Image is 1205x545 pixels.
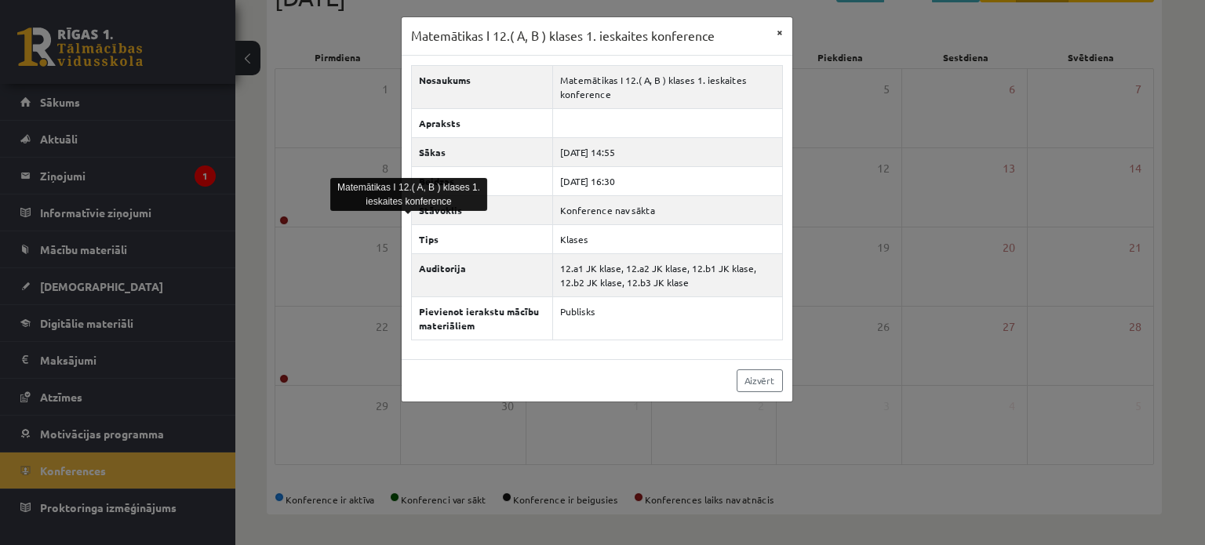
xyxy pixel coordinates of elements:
div: Matemātikas I 12.( A, B ) klases 1. ieskaites konference [330,178,487,211]
th: Nosaukums [411,65,553,108]
button: × [767,17,792,47]
td: Konference nav sākta [553,195,782,224]
th: Sākas [411,137,553,166]
th: Tips [411,224,553,253]
h3: Matemātikas I 12.( A, B ) klases 1. ieskaites konference [411,27,715,45]
td: 12.a1 JK klase, 12.a2 JK klase, 12.b1 JK klase, 12.b2 JK klase, 12.b3 JK klase [553,253,782,296]
th: Beidzas [411,166,553,195]
td: Matemātikas I 12.( A, B ) klases 1. ieskaites konference [553,65,782,108]
a: Aizvērt [737,369,783,392]
th: Pievienot ierakstu mācību materiāliem [411,296,553,340]
th: Auditorija [411,253,553,296]
th: Apraksts [411,108,553,137]
td: [DATE] 14:55 [553,137,782,166]
td: [DATE] 16:30 [553,166,782,195]
td: Publisks [553,296,782,340]
td: Klases [553,224,782,253]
